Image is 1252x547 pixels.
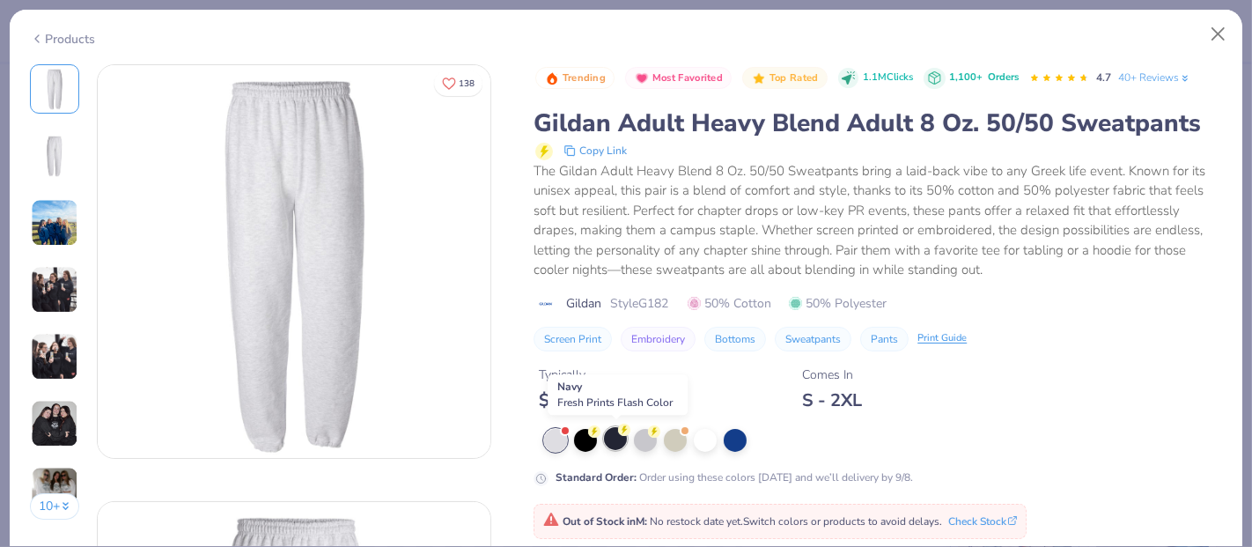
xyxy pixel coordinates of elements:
a: 40+ Reviews [1118,70,1191,85]
span: Top Rated [770,73,819,83]
button: Check Stock [948,514,1017,529]
span: 50% Polyester [789,294,887,313]
img: Trending sort [545,71,559,85]
div: 4.7 Stars [1029,64,1089,92]
img: User generated content [31,266,78,314]
div: Order using these colors [DATE] and we’ll delivery by 9/8. [556,469,913,485]
div: Typically [539,366,683,384]
img: Front [98,65,490,458]
div: The Gildan Adult Heavy Blend 8 Oz. 50/50 Sweatpants bring a laid-back vibe to any Greek life even... [534,161,1222,280]
button: Badge Button [742,67,827,90]
div: Comes In [802,366,862,384]
span: Orders [988,70,1019,84]
span: 4.7 [1096,70,1111,85]
div: S - 2XL [802,389,862,411]
button: Screen Print [534,327,612,351]
img: Back [33,135,76,177]
button: Bottoms [704,327,766,351]
div: 1,100+ [949,70,1019,85]
img: Front [33,68,76,110]
span: 50% Cotton [688,294,771,313]
span: 1.1M Clicks [863,70,913,85]
div: $ 24.00 - $ 32.00 [539,389,683,411]
img: Most Favorited sort [635,71,649,85]
div: Products [30,30,96,48]
div: Gildan Adult Heavy Blend Adult 8 Oz. 50/50 Sweatpants [534,107,1222,140]
span: Style G182 [610,294,668,313]
button: Badge Button [535,67,615,90]
strong: Standard Order : [556,470,637,484]
img: User generated content [31,199,78,247]
button: Close [1202,18,1235,51]
button: Badge Button [625,67,732,90]
img: User generated content [31,400,78,447]
button: Embroidery [621,327,696,351]
span: Switch colors or products to avoid delays. [543,514,942,529]
img: User generated content [31,333,78,381]
button: 10+ [30,493,80,520]
div: Print Guide [917,331,967,346]
div: Navy [548,374,688,415]
span: Gildan [566,294,601,313]
span: No restock date yet. [650,514,743,529]
span: Most Favorited [652,73,723,83]
button: Like [434,70,482,96]
span: Trending [563,73,606,83]
span: 138 [459,79,475,88]
img: User generated content [31,467,78,514]
img: Top Rated sort [752,71,766,85]
strong: Out of Stock in M : [563,514,650,529]
span: Fresh Prints Flash Color [557,395,673,410]
button: copy to clipboard [558,140,632,161]
button: Pants [860,327,909,351]
img: brand logo [534,297,557,311]
button: Sweatpants [775,327,851,351]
